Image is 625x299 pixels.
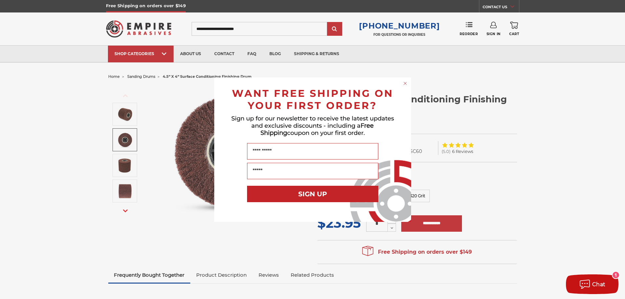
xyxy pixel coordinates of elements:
[260,122,374,137] span: Free Shipping
[231,115,394,137] span: Sign up for our newsletter to receive the latest updates and exclusive discounts - including a co...
[232,87,393,112] span: WANT FREE SHIPPING ON YOUR FIRST ORDER?
[613,272,619,278] div: 1
[566,274,618,294] button: Chat
[247,186,378,202] button: SIGN UP
[592,281,606,288] span: Chat
[402,80,408,87] button: Close dialog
